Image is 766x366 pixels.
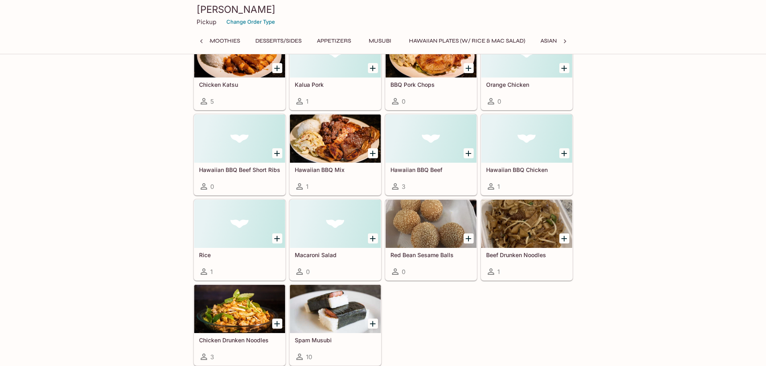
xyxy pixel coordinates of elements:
h5: Hawaiian BBQ Chicken [486,166,567,173]
button: Hawaiian Plates (w/ Rice & Mac Salad) [405,35,530,47]
button: Add Spam Musubi [368,319,378,329]
button: Add Chicken Drunken Noodles [272,319,282,329]
span: 0 [306,268,310,276]
button: Appetizers [312,35,355,47]
button: Add Macaroni Salad [368,233,378,243]
a: Beef Drunken Noodles1 [481,199,573,280]
button: Add BBQ Pork Chops [464,63,474,73]
button: Add Kalua Pork [368,63,378,73]
a: Chicken Drunken Noodles3 [194,284,285,366]
a: Orange Chicken0 [481,29,573,110]
a: Chicken Katsu5 [194,29,285,110]
button: Add Hawaiian BBQ Mix [368,148,378,158]
h5: Kalua Pork [295,81,376,88]
div: Beef Drunken Noodles [481,200,572,248]
h5: Chicken Drunken Noodles [199,337,280,344]
h5: Hawaiian BBQ Beef [390,166,472,173]
a: Kalua Pork1 [290,29,381,110]
div: Hawaiian BBQ Chicken [481,115,572,163]
div: BBQ Pork Chops [386,29,476,78]
div: Macaroni Salad [290,200,381,248]
button: Musubi [362,35,398,47]
span: 3 [402,183,405,190]
span: 1 [306,98,308,105]
button: Desserts/Sides [251,35,306,47]
div: Chicken Drunken Noodles [194,285,285,333]
span: 1 [497,183,500,190]
div: Chicken Katsu [194,29,285,78]
p: Pickup [197,18,216,26]
button: Add Chicken Katsu [272,63,282,73]
button: Smoothies [202,35,244,47]
a: Hawaiian BBQ Beef Short Ribs0 [194,114,285,195]
span: 1 [306,183,308,190]
button: Change Order Type [223,16,279,28]
a: Hawaiian BBQ Mix1 [290,114,381,195]
span: 1 [210,268,213,276]
h5: Hawaiian BBQ Beef Short Ribs [199,166,280,173]
h5: Beef Drunken Noodles [486,251,567,258]
h5: Chicken Katsu [199,81,280,88]
h5: BBQ Pork Chops [390,81,472,88]
h5: Macaroni Salad [295,251,376,258]
button: Add Orange Chicken [559,63,569,73]
a: Rice1 [194,199,285,280]
a: Hawaiian BBQ Chicken1 [481,114,573,195]
span: 1 [497,268,500,276]
div: Red Bean Sesame Balls [386,200,476,248]
span: 5 [210,98,214,105]
h5: Spam Musubi [295,337,376,344]
div: Hawaiian BBQ Mix [290,115,381,163]
h3: [PERSON_NAME] [197,3,570,16]
button: Add Red Bean Sesame Balls [464,233,474,243]
h5: Red Bean Sesame Balls [390,251,472,258]
a: Spam Musubi10 [290,284,381,366]
span: 3 [210,353,214,361]
button: Add Hawaiian BBQ Beef [464,148,474,158]
button: Add Hawaiian BBQ Chicken [559,148,569,158]
button: Add Rice [272,233,282,243]
span: 10 [306,353,312,361]
div: Hawaiian BBQ Beef [386,115,476,163]
a: Macaroni Salad0 [290,199,381,280]
a: BBQ Pork Chops0 [385,29,477,110]
h5: Hawaiian BBQ Mix [295,166,376,173]
span: 0 [402,98,405,105]
span: 0 [402,268,405,276]
button: Asian Plates/Bowls [536,35,606,47]
h5: Rice [199,251,280,258]
span: 0 [210,183,214,190]
div: Rice [194,200,285,248]
h5: Orange Chicken [486,81,567,88]
div: Hawaiian BBQ Beef Short Ribs [194,115,285,163]
div: Spam Musubi [290,285,381,333]
button: Add Beef Drunken Noodles [559,233,569,243]
button: Add Hawaiian BBQ Beef Short Ribs [272,148,282,158]
a: Hawaiian BBQ Beef3 [385,114,477,195]
a: Red Bean Sesame Balls0 [385,199,477,280]
span: 0 [497,98,501,105]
